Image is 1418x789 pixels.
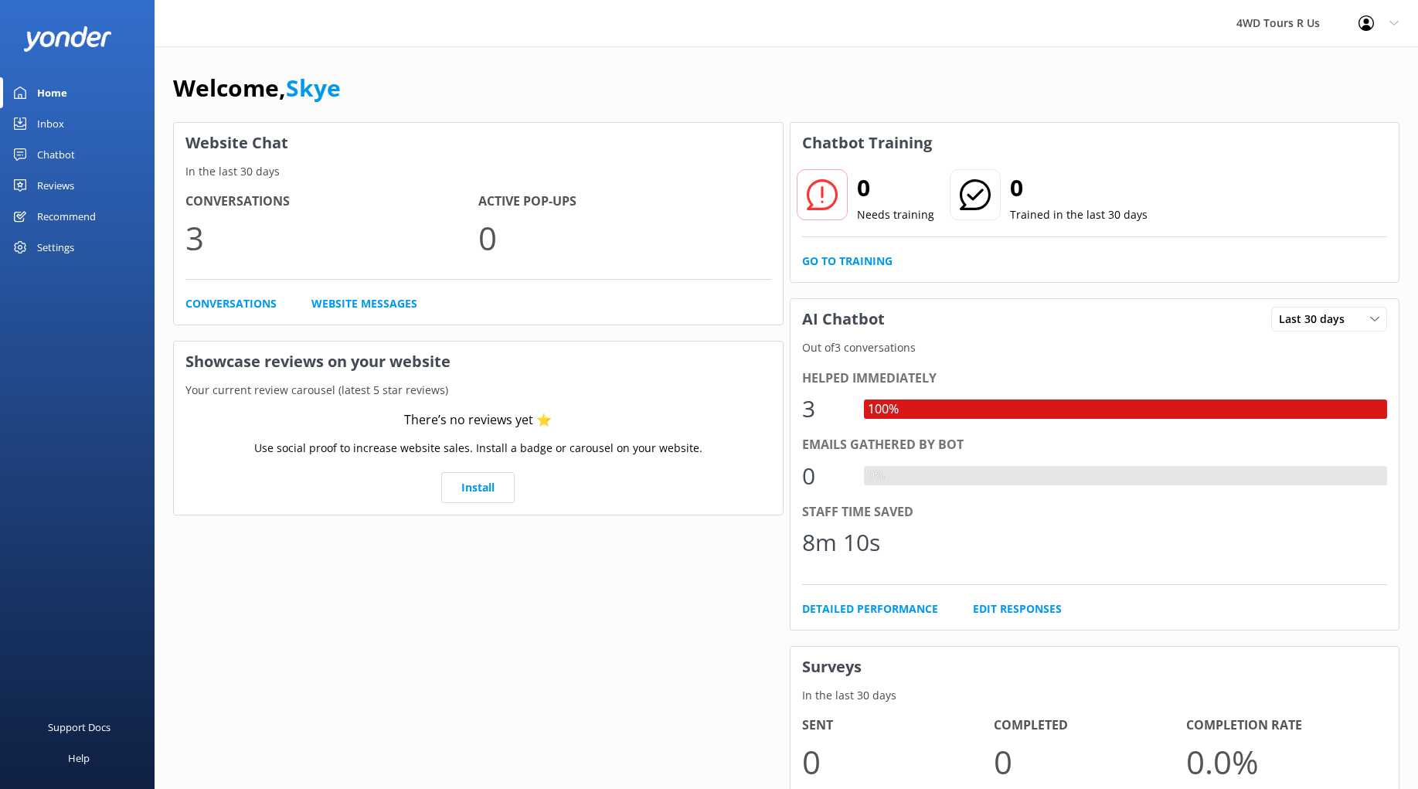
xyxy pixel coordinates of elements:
[37,139,75,170] div: Chatbot
[185,212,478,264] p: 3
[864,466,889,486] div: 0%
[311,295,417,312] a: Website Messages
[37,232,74,263] div: Settings
[174,342,783,382] h3: Showcase reviews on your website
[286,72,341,104] a: Skye
[791,687,1399,704] p: In the last 30 days
[791,339,1399,356] p: Out of 3 conversations
[23,26,112,52] img: yonder-white-logo.png
[802,736,995,787] p: 0
[37,170,74,201] div: Reviews
[802,600,938,617] a: Detailed Performance
[857,169,934,206] h2: 0
[37,108,64,139] div: Inbox
[802,457,848,495] div: 0
[994,716,1186,736] h4: Completed
[973,600,1062,617] a: Edit Responses
[791,123,944,163] h3: Chatbot Training
[857,206,934,223] p: Needs training
[174,382,783,399] p: Your current review carousel (latest 5 star reviews)
[1010,206,1148,223] p: Trained in the last 30 days
[864,400,903,420] div: 100%
[802,502,1388,522] div: Staff time saved
[68,743,90,774] div: Help
[791,647,1399,687] h3: Surveys
[404,410,552,430] div: There’s no reviews yet ⭐
[1010,169,1148,206] h2: 0
[174,163,783,180] p: In the last 30 days
[802,369,1388,389] div: Helped immediately
[185,192,478,212] h4: Conversations
[37,201,96,232] div: Recommend
[441,472,515,503] a: Install
[174,123,783,163] h3: Website Chat
[1279,311,1354,328] span: Last 30 days
[1186,736,1379,787] p: 0.0 %
[185,295,277,312] a: Conversations
[173,70,341,107] h1: Welcome,
[1186,716,1379,736] h4: Completion Rate
[254,440,702,457] p: Use social proof to increase website sales. Install a badge or carousel on your website.
[994,736,1186,787] p: 0
[802,716,995,736] h4: Sent
[802,435,1388,455] div: Emails gathered by bot
[37,77,67,108] div: Home
[802,253,893,270] a: Go to Training
[802,390,848,427] div: 3
[48,712,111,743] div: Support Docs
[802,524,880,561] div: 8m 10s
[791,299,896,339] h3: AI Chatbot
[478,212,771,264] p: 0
[478,192,771,212] h4: Active Pop-ups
